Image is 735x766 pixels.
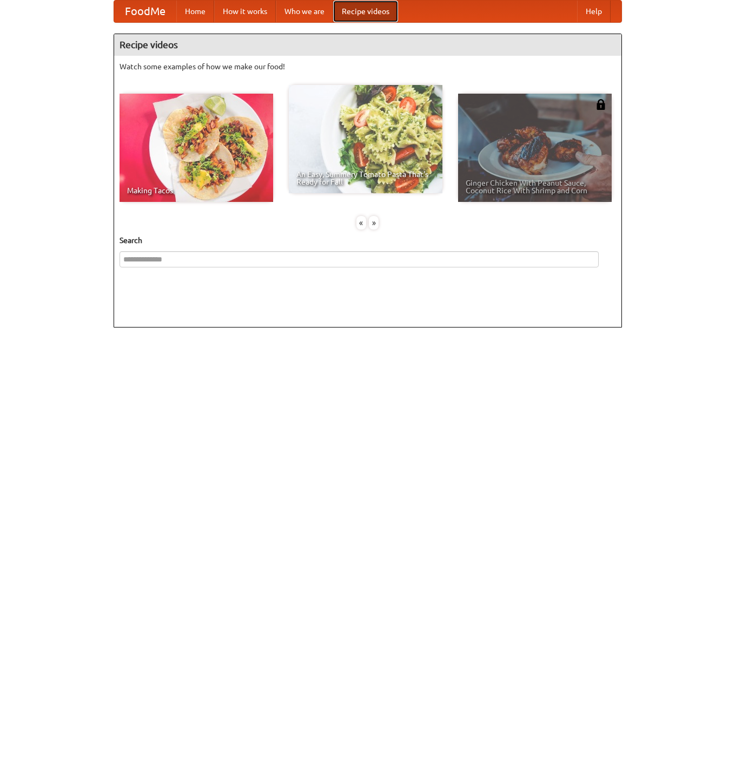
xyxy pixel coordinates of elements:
a: Making Tacos [120,94,273,202]
a: FoodMe [114,1,176,22]
a: Who we are [276,1,333,22]
h5: Search [120,235,616,246]
div: » [369,216,379,230]
img: 483408.png [595,99,606,110]
a: An Easy, Summery Tomato Pasta That's Ready for Fall [289,85,442,193]
p: Watch some examples of how we make our food! [120,61,616,72]
a: How it works [214,1,276,22]
a: Recipe videos [333,1,398,22]
div: « [356,216,366,230]
span: An Easy, Summery Tomato Pasta That's Ready for Fall [296,171,435,186]
a: Help [577,1,611,22]
h4: Recipe videos [114,34,621,56]
span: Making Tacos [127,187,266,194]
a: Home [176,1,214,22]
